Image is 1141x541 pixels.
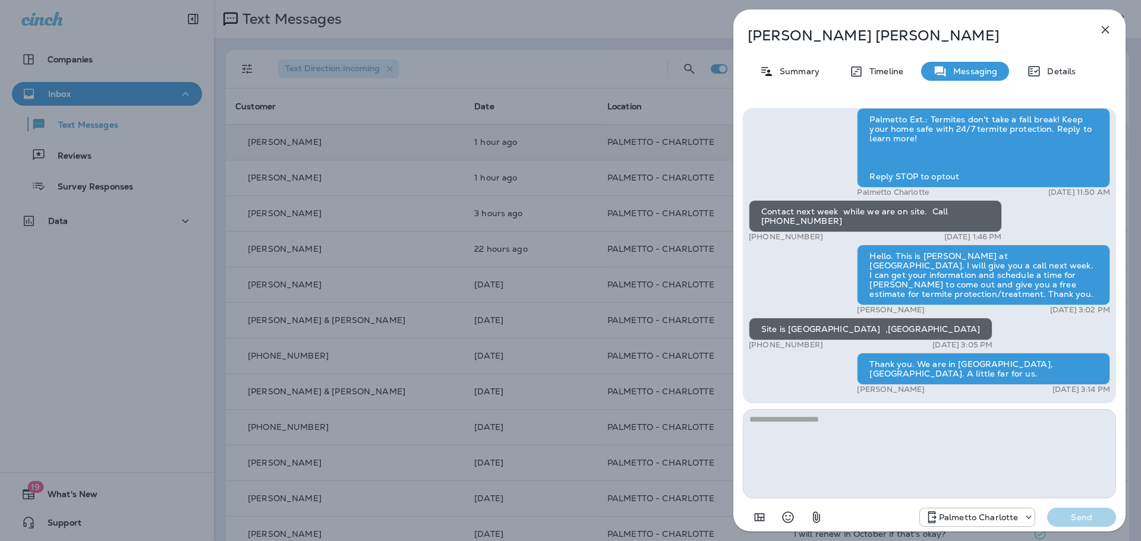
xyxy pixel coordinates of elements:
[857,245,1110,305] div: Hello. This is [PERSON_NAME] at [GEOGRAPHIC_DATA]. I will give you a call next week. I can get yo...
[857,305,925,315] p: [PERSON_NAME]
[944,232,1002,242] p: [DATE] 1:46 PM
[857,353,1110,385] div: Thank you. We are in [GEOGRAPHIC_DATA], [GEOGRAPHIC_DATA]. A little far for us.
[749,318,992,340] div: Site is [GEOGRAPHIC_DATA] ,[GEOGRAPHIC_DATA]
[1041,67,1076,76] p: Details
[1048,188,1110,197] p: [DATE] 11:50 AM
[749,340,823,350] p: [PHONE_NUMBER]
[776,505,800,529] button: Select an emoji
[749,232,823,242] p: [PHONE_NUMBER]
[947,67,997,76] p: Messaging
[749,200,1002,232] div: Contact next week while we are on site. Call [PHONE_NUMBER]
[857,385,925,394] p: [PERSON_NAME]
[1052,385,1110,394] p: [DATE] 3:14 PM
[748,27,1072,44] p: [PERSON_NAME] [PERSON_NAME]
[939,512,1019,522] p: Palmetto Charlotte
[857,188,929,197] p: Palmetto Charlotte
[1050,305,1110,315] p: [DATE] 3:02 PM
[774,67,819,76] p: Summary
[863,67,903,76] p: Timeline
[932,340,992,350] p: [DATE] 3:05 PM
[857,108,1110,188] div: Palmetto Ext.: Termites don't take a fall break! Keep your home safe with 24/7 termite protection...
[748,505,771,529] button: Add in a premade template
[920,510,1035,524] div: +1 (704) 307-2477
